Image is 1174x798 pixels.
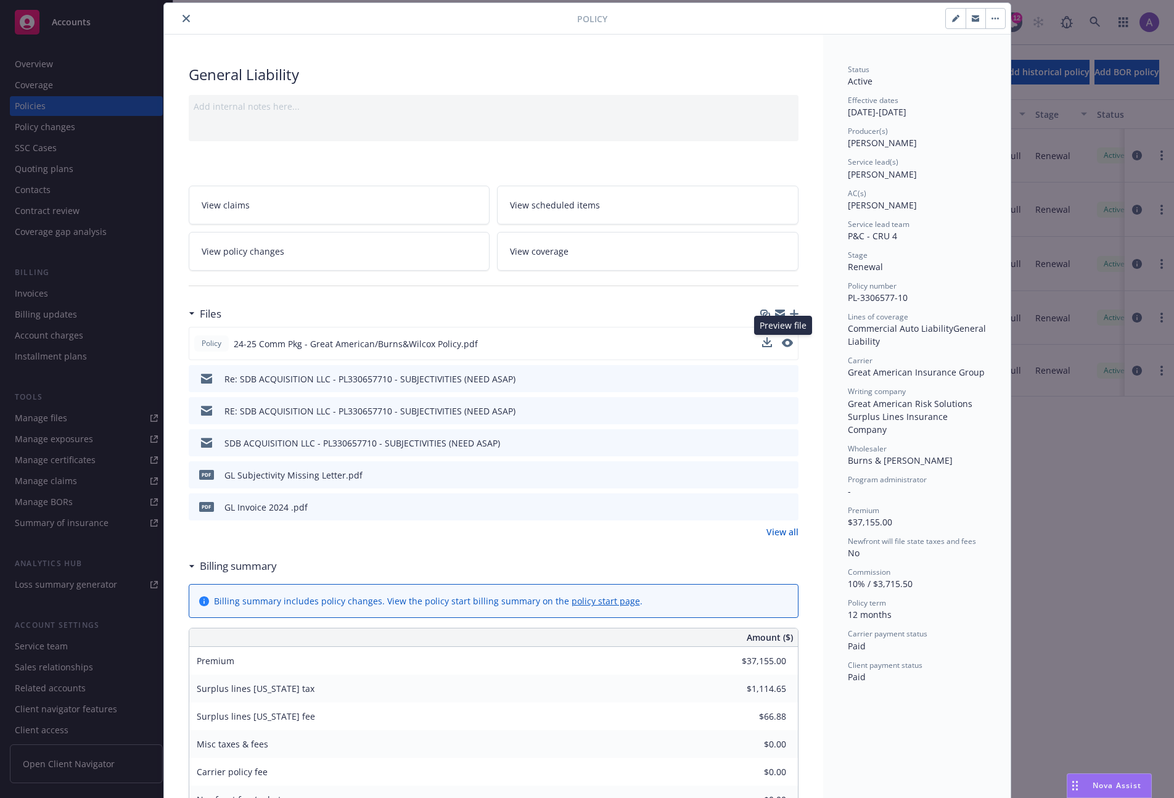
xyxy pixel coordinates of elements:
button: download file [762,337,772,350]
span: Effective dates [848,95,898,105]
div: GL Subjectivity Missing Letter.pdf [224,469,363,482]
span: View coverage [510,245,569,258]
span: 12 months [848,609,892,620]
span: pdf [199,502,214,511]
span: [PERSON_NAME] [848,199,917,211]
a: View policy changes [189,232,490,271]
span: Client payment status [848,660,922,670]
span: Burns & [PERSON_NAME] [848,455,953,466]
div: Re: SDB ACQUISITION LLC - PL330657710 - SUBJECTIVITIES (NEED ASAP) [224,372,515,385]
div: RE: SDB ACQUISITION LLC - PL330657710 - SUBJECTIVITIES (NEED ASAP) [224,405,515,418]
span: AC(s) [848,188,866,199]
button: preview file [782,337,793,350]
span: Premium [197,655,234,667]
input: 0.00 [713,680,794,698]
span: Surplus lines [US_STATE] fee [197,710,315,722]
button: close [179,11,194,26]
div: Billing summary includes policy changes. View the policy start billing summary on the . [214,594,642,607]
span: 24-25 Comm Pkg - Great American/Burns&Wilcox Policy.pdf [234,337,478,350]
span: Policy number [848,281,897,291]
span: Carrier [848,355,872,366]
div: SDB ACQUISITION LLC - PL330657710 - SUBJECTIVITIES (NEED ASAP) [224,437,500,450]
a: View claims [189,186,490,224]
div: GL Invoice 2024 .pdf [224,501,308,514]
span: Service lead team [848,219,909,229]
span: View policy changes [202,245,284,258]
span: Paid [848,640,866,652]
span: View scheduled items [510,199,600,212]
button: download file [763,469,773,482]
span: Program administrator [848,474,927,485]
input: 0.00 [713,763,794,781]
span: [PERSON_NAME] [848,137,917,149]
span: P&C - CRU 4 [848,230,897,242]
button: preview file [782,372,794,385]
button: preview file [782,339,793,347]
span: Amount ($) [747,631,793,644]
span: Active [848,75,872,87]
button: download file [762,337,772,347]
h3: Files [200,306,221,322]
div: Files [189,306,221,322]
span: Surplus lines [US_STATE] tax [197,683,314,694]
span: Policy [199,338,224,349]
span: [PERSON_NAME] [848,168,917,180]
button: Nova Assist [1067,773,1152,798]
span: Service lead(s) [848,157,898,167]
span: No [848,547,860,559]
button: download file [763,501,773,514]
a: policy start page [572,595,640,607]
button: download file [763,405,773,418]
span: Premium [848,505,879,516]
span: Lines of coverage [848,311,908,322]
button: download file [763,437,773,450]
button: preview file [782,469,794,482]
span: $37,155.00 [848,516,892,528]
div: [DATE] - [DATE] [848,95,986,118]
span: Paid [848,671,866,683]
span: Policy [577,12,607,25]
span: Newfront will file state taxes and fees [848,536,976,546]
span: Nova Assist [1093,780,1141,791]
input: 0.00 [713,707,794,726]
span: 10% / $3,715.50 [848,578,913,590]
div: Add internal notes here... [194,100,794,113]
h3: Billing summary [200,558,277,574]
span: - [848,485,851,497]
a: View coverage [497,232,798,271]
span: Stage [848,250,868,260]
span: General Liability [848,323,988,347]
span: Renewal [848,261,883,273]
span: Great American Risk Solutions Surplus Lines Insurance Company [848,398,975,435]
span: Wholesaler [848,443,887,454]
span: Carrier policy fee [197,766,268,778]
input: 0.00 [713,652,794,670]
span: Writing company [848,386,906,397]
span: Misc taxes & fees [197,738,268,750]
button: preview file [782,405,794,418]
div: Drag to move [1067,774,1083,797]
a: View all [766,525,798,538]
span: Status [848,64,869,75]
button: download file [763,372,773,385]
a: View scheduled items [497,186,798,224]
span: Producer(s) [848,126,888,136]
div: Billing summary [189,558,277,574]
span: PL-3306577-10 [848,292,908,303]
span: Great American Insurance Group [848,366,985,378]
span: Commission [848,567,890,577]
span: Carrier payment status [848,628,927,639]
button: preview file [782,437,794,450]
input: 0.00 [713,735,794,754]
span: pdf [199,470,214,479]
div: General Liability [189,64,798,85]
span: Policy term [848,598,886,608]
button: preview file [782,501,794,514]
span: Commercial Auto Liability [848,323,953,334]
div: Preview file [754,316,812,335]
span: View claims [202,199,250,212]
